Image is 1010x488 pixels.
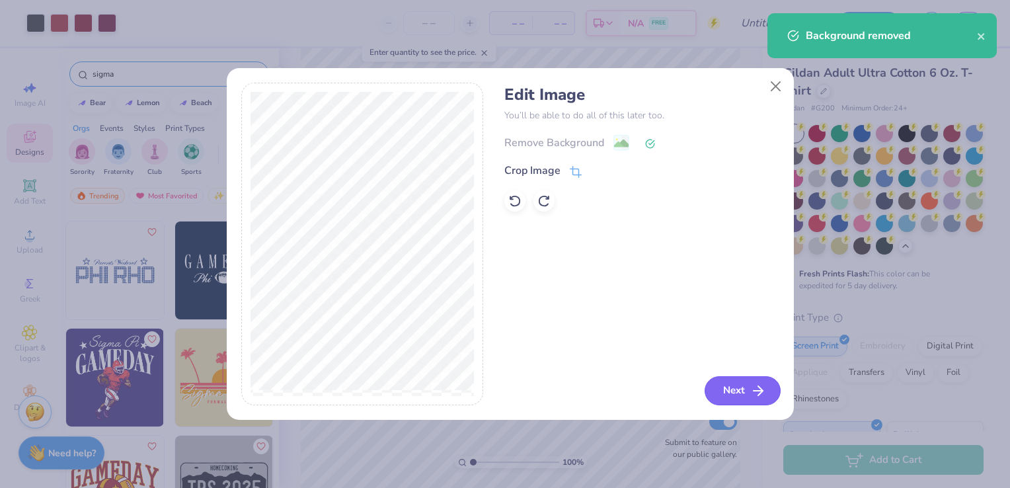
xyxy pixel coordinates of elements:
div: Background removed [806,28,977,44]
h4: Edit Image [504,85,779,104]
p: You’ll be able to do all of this later too. [504,108,779,122]
div: Crop Image [504,163,561,179]
button: close [977,28,986,44]
button: Close [763,73,788,99]
button: Next [705,376,781,405]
